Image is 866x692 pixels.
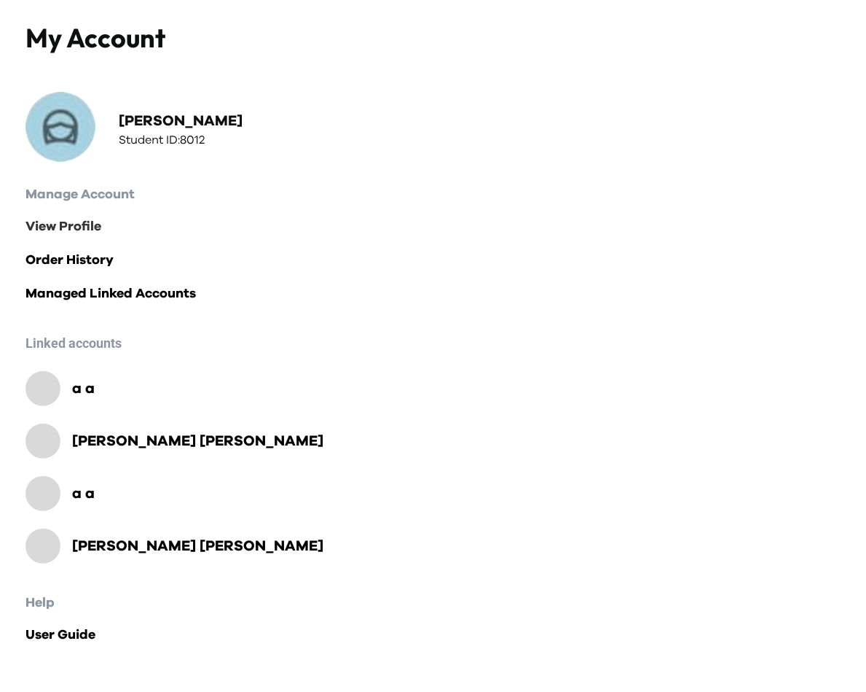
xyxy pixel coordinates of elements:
a: a a [60,378,95,399]
a: a a [60,483,95,504]
a: [PERSON_NAME] [PERSON_NAME] [60,431,323,451]
h2: a a [72,378,95,399]
a: Order History [25,250,841,271]
h2: a a [72,483,95,504]
h4: My Account [25,22,433,54]
a: [PERSON_NAME] [PERSON_NAME] [60,536,323,556]
h2: [PERSON_NAME] [PERSON_NAME] [72,536,323,556]
h3: Student ID: 8012 [119,131,243,149]
h2: Help [25,593,841,613]
h2: [PERSON_NAME] [PERSON_NAME] [72,431,323,451]
h6: Linked accounts [25,333,841,354]
h2: [PERSON_NAME] [119,111,243,131]
a: User Guide [25,625,841,645]
img: Profile Picture [25,92,95,162]
a: View Profile [25,217,841,237]
a: Managed Linked Accounts [25,284,841,304]
h2: Manage Account [25,184,841,205]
